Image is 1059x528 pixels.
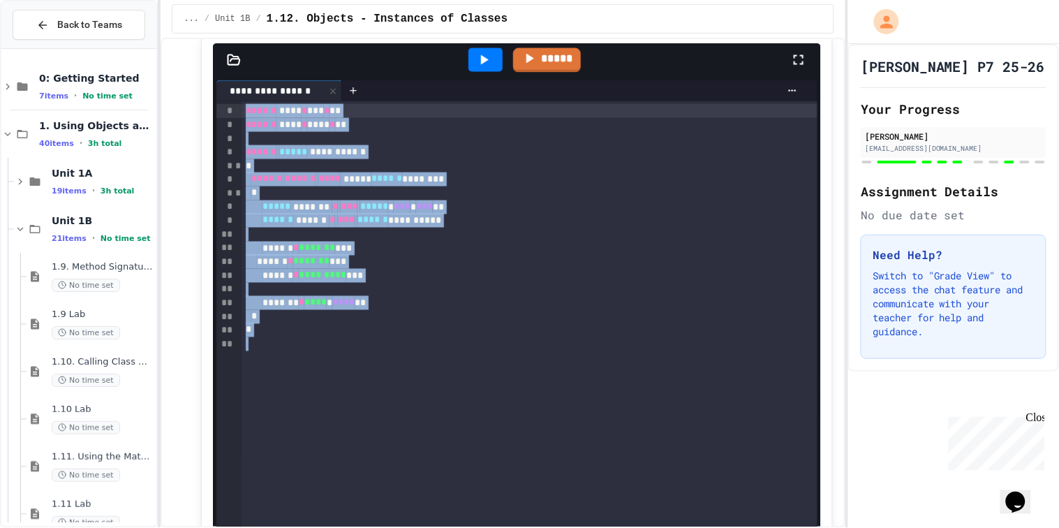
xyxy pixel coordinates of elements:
[80,138,82,149] span: •
[39,72,154,85] span: 0: Getting Started
[52,421,120,434] span: No time set
[215,13,250,24] span: Unit 1B
[39,119,154,132] span: 1. Using Objects and Methods
[1000,472,1045,514] iframe: chat widget
[39,139,74,148] span: 40 items
[184,13,199,24] span: ...
[82,91,133,101] span: No time set
[943,411,1045,471] iframe: chat widget
[52,167,154,179] span: Unit 1A
[861,207,1046,223] div: No due date set
[865,130,1042,142] div: [PERSON_NAME]
[52,234,87,243] span: 21 items
[57,17,122,32] span: Back to Teams
[52,451,154,463] span: 1.11. Using the Math Class
[861,57,1045,76] h1: [PERSON_NAME] P7 25-26
[52,279,120,292] span: No time set
[873,247,1035,263] h3: Need Help?
[52,499,154,511] span: 1.11 Lab
[39,91,68,101] span: 7 items
[52,469,120,482] span: No time set
[52,186,87,196] span: 19 items
[92,185,95,196] span: •
[865,143,1042,154] div: [EMAIL_ADDRESS][DOMAIN_NAME]
[52,214,154,227] span: Unit 1B
[873,269,1035,339] p: Switch to "Grade View" to access the chat feature and communicate with your teacher for help and ...
[74,90,77,101] span: •
[52,309,154,321] span: 1.9 Lab
[52,374,120,387] span: No time set
[92,233,95,244] span: •
[52,261,154,273] span: 1.9. Method Signatures
[861,99,1046,119] h2: Your Progress
[256,13,261,24] span: /
[52,356,154,368] span: 1.10. Calling Class Methods
[205,13,209,24] span: /
[52,404,154,416] span: 1.10 Lab
[101,234,151,243] span: No time set
[859,6,903,38] div: My Account
[101,186,135,196] span: 3h total
[6,6,96,89] div: Chat with us now!Close
[88,139,122,148] span: 3h total
[13,10,145,40] button: Back to Teams
[267,10,508,27] span: 1.12. Objects - Instances of Classes
[861,182,1046,201] h2: Assignment Details
[52,326,120,339] span: No time set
